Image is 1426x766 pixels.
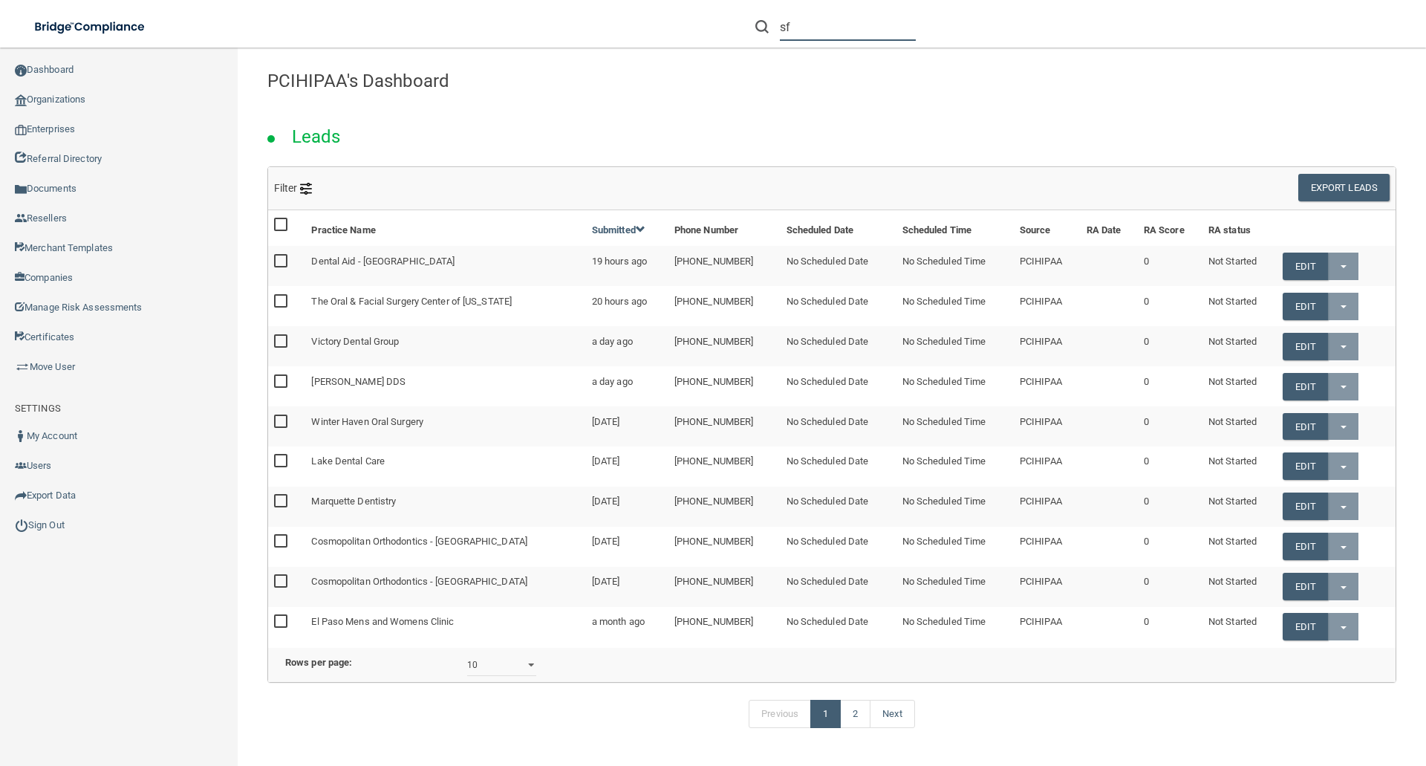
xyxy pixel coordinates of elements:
[1138,447,1202,487] td: 0
[810,700,841,728] a: 1
[1202,447,1277,487] td: Not Started
[1138,366,1202,406] td: 0
[305,366,585,406] td: [PERSON_NAME] DDS
[781,210,896,246] th: Scheduled Date
[1014,286,1081,326] td: PCIHIPAA
[592,224,645,236] a: Submitted
[781,527,896,567] td: No Scheduled Date
[840,700,870,728] a: 2
[1138,527,1202,567] td: 0
[781,326,896,366] td: No Scheduled Date
[668,527,781,567] td: [PHONE_NUMBER]
[1283,253,1328,280] a: Edit
[1138,210,1202,246] th: RA Score
[1202,366,1277,406] td: Not Started
[1202,326,1277,366] td: Not Started
[668,326,781,366] td: [PHONE_NUMBER]
[896,406,1014,447] td: No Scheduled Time
[1014,366,1081,406] td: PCIHIPAA
[896,567,1014,607] td: No Scheduled Time
[1138,246,1202,286] td: 0
[668,567,781,607] td: [PHONE_NUMBER]
[896,246,1014,286] td: No Scheduled Time
[300,183,312,195] img: icon-filter@2x.21656d0b.png
[1138,326,1202,366] td: 0
[305,210,585,246] th: Practice Name
[896,487,1014,527] td: No Scheduled Time
[781,567,896,607] td: No Scheduled Date
[274,182,312,194] span: Filter
[1202,527,1277,567] td: Not Started
[1283,333,1328,360] a: Edit
[305,527,585,567] td: Cosmopolitan Orthodontics - [GEOGRAPHIC_DATA]
[15,490,27,502] img: icon-export.b9366987.png
[305,567,585,607] td: Cosmopolitan Orthodontics - [GEOGRAPHIC_DATA]
[668,447,781,487] td: [PHONE_NUMBER]
[305,607,585,646] td: El Paso Mens and Womens Clinic
[1202,406,1277,447] td: Not Started
[1283,533,1328,560] a: Edit
[668,406,781,447] td: [PHONE_NUMBER]
[1283,373,1328,400] a: Edit
[1298,174,1390,201] button: Export Leads
[15,184,27,195] img: icon-documents.8dae5593.png
[896,210,1014,246] th: Scheduled Time
[15,125,27,135] img: enterprise.0d942306.png
[15,400,61,418] label: SETTINGS
[1283,573,1328,600] a: Edit
[1202,607,1277,646] td: Not Started
[1014,246,1081,286] td: PCIHIPAA
[1014,326,1081,366] td: PCIHIPAA
[896,286,1014,326] td: No Scheduled Time
[1283,493,1328,520] a: Edit
[22,12,159,42] img: bridge_compliance_login_screen.278c3ca4.svg
[15,519,28,532] img: ic_power_dark.7ecde6b1.png
[1014,406,1081,447] td: PCIHIPAA
[305,487,585,527] td: Marquette Dentistry
[586,286,668,326] td: 20 hours ago
[1081,210,1138,246] th: RA Date
[668,366,781,406] td: [PHONE_NUMBER]
[781,607,896,646] td: No Scheduled Date
[755,20,769,33] img: ic-search.3b580494.png
[896,366,1014,406] td: No Scheduled Time
[15,212,27,224] img: ic_reseller.de258add.png
[781,487,896,527] td: No Scheduled Date
[586,246,668,286] td: 19 hours ago
[870,700,914,728] a: Next
[1202,487,1277,527] td: Not Started
[896,527,1014,567] td: No Scheduled Time
[15,360,30,374] img: briefcase.64adab9b.png
[305,406,585,447] td: Winter Haven Oral Surgery
[586,326,668,366] td: a day ago
[1202,567,1277,607] td: Not Started
[1014,607,1081,646] td: PCIHIPAA
[780,13,916,41] input: Search
[305,246,585,286] td: Dental Aid - [GEOGRAPHIC_DATA]
[781,447,896,487] td: No Scheduled Date
[781,246,896,286] td: No Scheduled Date
[1138,406,1202,447] td: 0
[586,607,668,646] td: a month ago
[781,406,896,447] td: No Scheduled Date
[15,65,27,77] img: ic_dashboard_dark.d01f4a41.png
[277,116,356,158] h2: Leads
[1014,567,1081,607] td: PCIHIPAA
[781,286,896,326] td: No Scheduled Date
[781,366,896,406] td: No Scheduled Date
[1202,246,1277,286] td: Not Started
[749,700,811,728] a: Previous
[1014,210,1081,246] th: Source
[1283,613,1328,640] a: Edit
[1014,527,1081,567] td: PCIHIPAA
[267,71,1396,91] h4: PCIHIPAA's Dashboard
[896,326,1014,366] td: No Scheduled Time
[586,527,668,567] td: [DATE]
[1283,413,1328,441] a: Edit
[1283,452,1328,480] a: Edit
[586,567,668,607] td: [DATE]
[668,607,781,646] td: [PHONE_NUMBER]
[1202,286,1277,326] td: Not Started
[668,487,781,527] td: [PHONE_NUMBER]
[1202,210,1277,246] th: RA status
